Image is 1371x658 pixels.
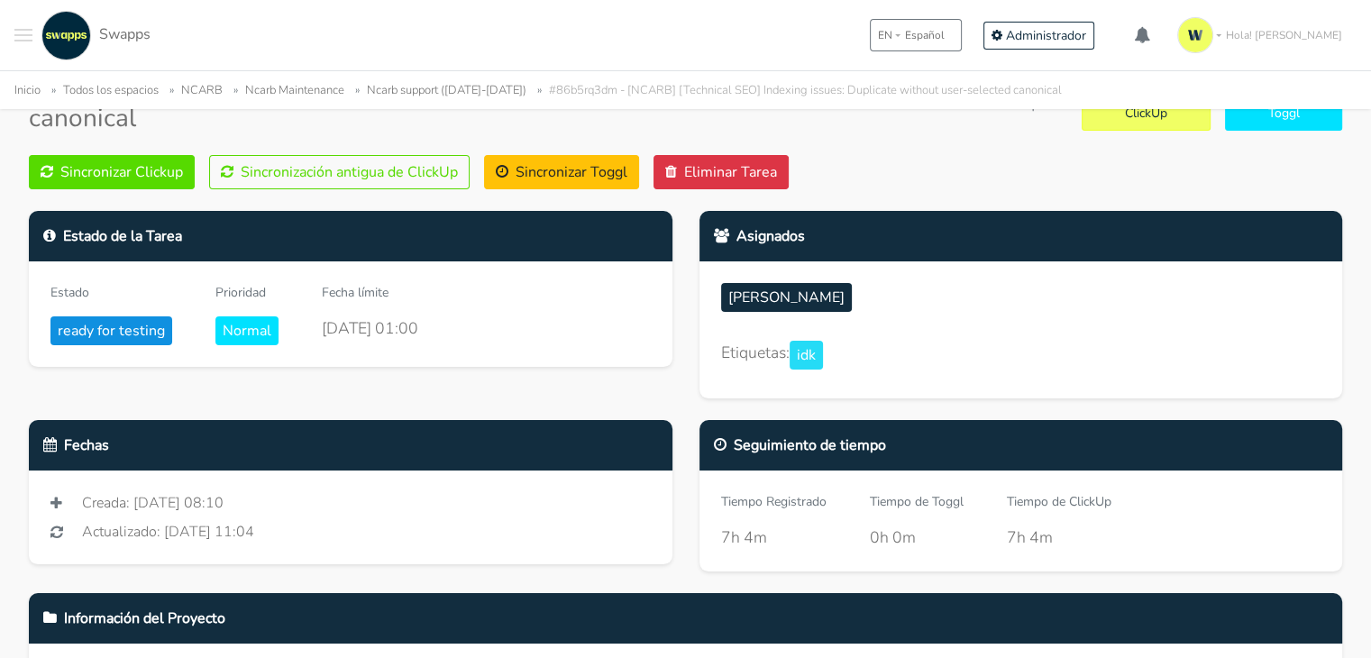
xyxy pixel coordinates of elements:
[905,27,945,43] span: Español
[870,525,964,549] div: 0h 0m
[14,82,41,98] a: Inicio
[82,492,224,514] span: Creada: [DATE] 08:10
[29,593,1342,644] div: Información del Proyecto
[14,11,32,60] button: Toggle navigation menu
[50,316,172,345] span: ready for testing
[29,420,672,471] div: Fechas
[1177,17,1213,53] img: isotipo-3-3e143c57.png
[245,82,344,98] a: Ncarb Maintenance
[99,24,151,44] span: Swapps
[63,82,159,98] a: Todos los espacios
[1007,525,1111,549] div: 7h 4m
[870,19,962,51] button: ENEspañol
[721,283,859,319] a: [PERSON_NAME]
[484,155,639,189] button: Sincronizar Toggl
[209,155,470,189] button: Sincronización antigua de ClickUp
[721,492,827,511] div: Tiempo Registrado
[870,492,964,511] div: Tiempo de Toggl
[721,525,827,549] div: 7h 4m
[654,155,789,189] button: Eliminar Tarea
[50,283,172,302] div: Estado
[721,341,1321,377] div: Etiquetas:
[37,11,151,60] a: Swapps
[215,316,279,345] span: Normal
[367,82,526,98] a: Ncarb support ([DATE]-[DATE])
[530,80,1062,101] li: #86b5rq3dm - [NCARB] [Technical SEO] Indexing issues: Duplicate without user-selected canonical
[1170,10,1357,60] a: Hola! [PERSON_NAME]
[1226,27,1342,43] span: Hola! [PERSON_NAME]
[983,22,1094,50] a: Administrador
[1007,492,1111,511] div: Tiempo de ClickUp
[322,283,418,302] div: Fecha límite
[721,283,852,312] span: [PERSON_NAME]
[181,82,223,98] a: NCARB
[82,521,254,543] span: Actualizado: [DATE] 11:04
[29,73,972,133] h3: [NCARB] [Technical SEO] Indexing issues: Duplicate without user-selected canonical
[215,283,279,302] div: Prioridad
[699,211,1343,261] div: Asignados
[699,420,1343,471] div: Seguimiento de tiempo
[1006,27,1086,44] span: Administrador
[790,341,823,370] span: idk
[29,211,672,261] div: Estado de la Tarea
[29,155,195,189] button: Sincronizar Clickup
[322,316,418,340] div: [DATE] 01:00
[41,11,91,60] img: swapps-linkedin-v2.jpg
